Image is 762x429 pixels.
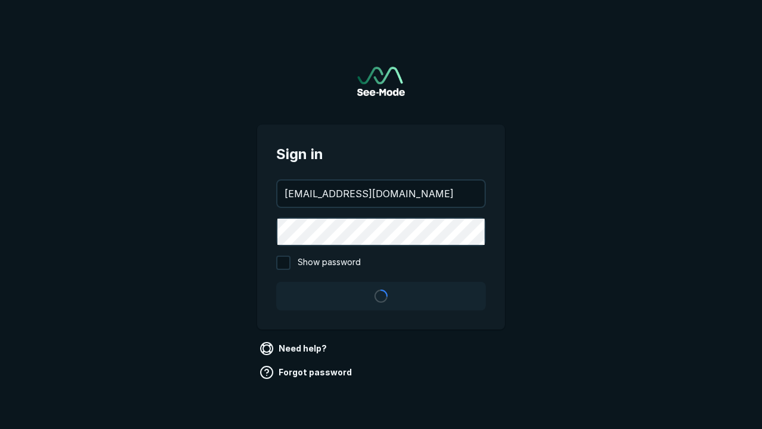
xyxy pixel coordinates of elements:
span: Sign in [276,144,486,165]
img: See-Mode Logo [357,67,405,96]
span: Show password [298,256,361,270]
a: Go to sign in [357,67,405,96]
input: your@email.com [277,181,485,207]
a: Need help? [257,339,332,358]
a: Forgot password [257,363,357,382]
